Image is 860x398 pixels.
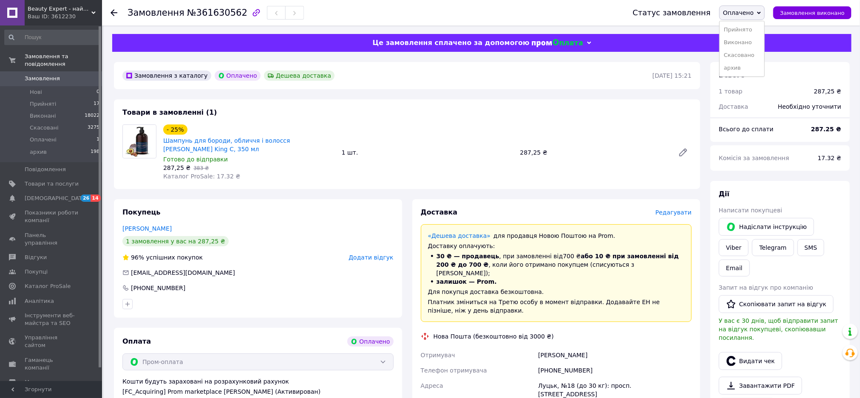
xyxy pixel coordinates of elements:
span: Редагувати [656,209,692,216]
span: 96% [131,254,144,261]
span: 1 товар [719,88,743,95]
span: Замовлення [128,8,184,18]
span: 14 [91,195,100,202]
div: Повернутися назад [111,8,117,17]
div: 287,25 ₴ [517,147,671,158]
div: [PHONE_NUMBER] [536,363,693,378]
span: Маркет [25,378,46,386]
span: Замовлення та повідомлення [25,53,102,68]
span: 30 ₴ — продавець [437,253,500,260]
span: Відгуки [25,254,47,261]
li: архив [720,62,764,74]
div: - 25% [163,124,187,135]
button: Email [719,260,750,277]
a: Завантажити PDF [719,377,802,395]
span: Оплачені [30,136,57,144]
span: Оплата [122,337,151,345]
div: Оплачено [215,71,261,81]
li: Скасовано [720,49,764,62]
span: Скасовані [30,124,59,132]
span: [EMAIL_ADDRESS][DOMAIN_NAME] [131,269,235,276]
span: [DEMOGRAPHIC_DATA] [25,195,88,202]
span: Товари в замовленні (1) [122,108,217,116]
span: Готово до відправки [163,156,228,163]
span: 198 [91,148,99,156]
a: Telegram [752,239,794,256]
div: Кошти будуть зараховані на розрахунковий рахунок [122,377,394,396]
span: Гаманець компанії [25,356,79,372]
span: 17.32 ₴ [818,155,841,161]
span: Адреса [421,382,443,389]
span: Повідомлення [25,166,66,173]
li: Виконано [720,36,764,49]
li: , при замовленні від 700 ₴ , коли його отримано покупцем (списуються з [PERSON_NAME]); [428,252,685,277]
span: Каталог ProSale: 17.32 ₴ [163,173,240,180]
div: Доставку оплачують: [428,242,685,250]
span: Доставка [421,208,458,216]
div: Статус замовлення [633,8,711,17]
span: Нові [30,88,42,96]
span: Замовлення [25,75,60,82]
div: Нова Пошта (безкоштовно від 3000 ₴) [431,332,556,341]
span: Додати відгук [349,254,393,261]
span: Beauty Expert - найкращі ціни, швидка відправка [28,5,91,13]
button: Скопіювати запит на відгук [719,295,834,313]
span: Оплачено [723,9,754,16]
span: 383 ₴ [193,165,209,171]
span: №361630562 [187,8,247,18]
div: [FC_Acquiring] Prom marketplace [PERSON_NAME] (Активирован) [122,387,394,396]
span: 18022 [85,112,99,120]
button: SMS [798,239,825,256]
img: Шампунь для бороди, обличчя і волосся Gillette King C, 350 мл [123,125,156,158]
div: Оплачено [347,336,393,347]
b: 287.25 ₴ [811,126,841,133]
span: Замовлення виконано [780,10,845,16]
span: Товари та послуги [25,180,79,188]
span: Написати покупцеві [719,207,782,214]
span: Покупці [25,268,48,276]
div: для продавця Новою Поштою на Prom. [428,231,685,240]
div: Замовлення з каталогу [122,71,211,81]
button: Надіслати інструкцію [719,218,814,236]
span: Отримувач [421,352,455,358]
span: У вас є 30 днів, щоб відправити запит на відгук покупцеві, скопіювавши посилання. [719,317,838,341]
span: Телефон отримувача [421,367,487,374]
div: Для покупця доставка безкоштовна. [428,288,685,296]
div: успішних покупок [122,253,203,262]
div: Необхідно уточнити [773,97,846,116]
div: 287,25 ₴ [814,87,841,96]
input: Пошук [4,30,100,45]
span: Інструменти веб-майстра та SEO [25,312,79,327]
span: Дії [719,190,729,198]
li: Прийнято [720,23,764,36]
button: Замовлення виконано [773,6,851,19]
span: Управління сайтом [25,334,79,349]
span: Каталог ProSale [25,282,71,290]
span: архив [30,148,47,156]
span: Виконані [30,112,56,120]
span: залишок — Prom. [437,278,497,285]
div: 1 замовлення у вас на 287,25 ₴ [122,236,229,246]
div: [PERSON_NAME] [536,347,693,363]
span: 17 [94,100,99,108]
span: 3275 [88,124,99,132]
a: Редагувати [675,144,692,161]
button: Видати чек [719,352,782,370]
div: Ваш ID: 3612230 [28,13,102,20]
span: Прийняті [30,100,56,108]
span: Всього до сплати [719,126,774,133]
time: [DATE] 15:21 [653,72,692,79]
span: 26 [81,195,91,202]
a: Шампунь для бороди, обличчя і волосся [PERSON_NAME] King C, 350 мл [163,137,290,152]
span: Це замовлення сплачено за допомогою [372,39,529,47]
span: 287,25 ₴ [163,164,190,171]
a: Viber [719,239,749,256]
span: 0 [97,88,99,96]
span: Запит на відгук про компанію [719,284,813,291]
a: [PERSON_NAME] [122,225,172,232]
span: Показники роботи компанії [25,209,79,224]
span: Комісія за замовлення [719,155,789,161]
span: Покупець [122,208,161,216]
div: [PHONE_NUMBER] [130,284,186,292]
span: 1 [97,136,99,144]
